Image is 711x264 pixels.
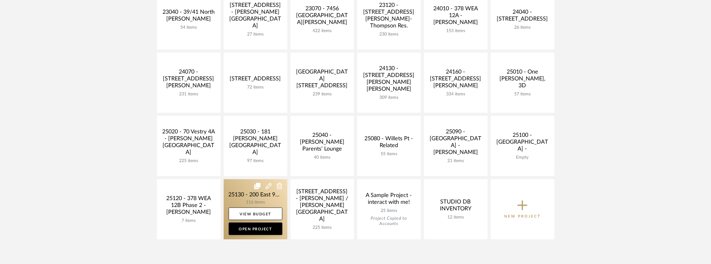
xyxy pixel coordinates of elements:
div: STUDIO DB INVENTORY [429,199,483,215]
div: 24040 - [STREET_ADDRESS] [496,9,549,25]
div: [GEOGRAPHIC_DATA][STREET_ADDRESS] [295,69,349,92]
div: 23070 - 7456 [GEOGRAPHIC_DATA][PERSON_NAME] [295,5,349,28]
div: 25040 - [PERSON_NAME] Parents' Lounge [295,132,349,155]
div: 24010 - 378 WEA 12A - [PERSON_NAME] [429,5,483,28]
div: 231 items [162,92,216,97]
p: New Project [504,213,541,219]
a: Open Project [229,223,282,235]
div: 334 items [429,92,483,97]
div: Empty [496,155,549,160]
div: 26 items [496,25,549,30]
div: 25 items [362,208,416,214]
div: 23040 - 39/41 North [PERSON_NAME] [162,9,216,25]
div: 7 items [162,218,216,223]
div: 225 items [295,225,349,230]
div: 225 items [162,158,216,164]
div: 25100 - [GEOGRAPHIC_DATA] - [496,132,549,155]
div: 230 items [362,32,416,37]
div: 55 items [362,151,416,157]
div: 24160 - [STREET_ADDRESS][PERSON_NAME] [429,69,483,92]
div: 97 items [229,158,282,164]
div: 23120 - [STREET_ADDRESS][PERSON_NAME]-Thompson Res. [362,2,416,32]
div: 153 items [429,28,483,34]
div: 25120 - 378 WEA 12B Phase 2 - [PERSON_NAME] [162,195,216,218]
div: 239 items [295,92,349,97]
div: A Sample Project - interact with me! [362,192,416,208]
div: 309 items [362,95,416,100]
div: [STREET_ADDRESS] [229,75,282,85]
div: 25010 - One [PERSON_NAME], 3D [496,69,549,92]
div: 54 items [162,25,216,30]
div: 25080 - Willets Pt - Related [362,135,416,151]
div: 12 items [429,215,483,220]
div: 40 items [295,155,349,160]
button: New Project [491,179,554,239]
div: [STREET_ADDRESS] - [PERSON_NAME] / [PERSON_NAME][GEOGRAPHIC_DATA] [295,188,349,225]
div: 25030 - 181 [PERSON_NAME][GEOGRAPHIC_DATA] [229,128,282,158]
div: 27 items [229,32,282,37]
div: [STREET_ADDRESS] - [PERSON_NAME][GEOGRAPHIC_DATA] [229,2,282,32]
div: 57 items [496,92,549,97]
div: 24130 - [STREET_ADDRESS][PERSON_NAME][PERSON_NAME] [362,65,416,95]
div: 25090 - [GEOGRAPHIC_DATA] - [PERSON_NAME] [429,128,483,158]
div: 422 items [295,28,349,34]
a: View Budget [229,208,282,220]
div: 72 items [229,85,282,90]
div: 24070 - [STREET_ADDRESS][PERSON_NAME] [162,69,216,92]
div: 21 items [429,158,483,164]
div: 25020 - 70 Vestry 4A - [PERSON_NAME][GEOGRAPHIC_DATA] [162,128,216,158]
div: Project Copied to Accounts [362,216,416,227]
